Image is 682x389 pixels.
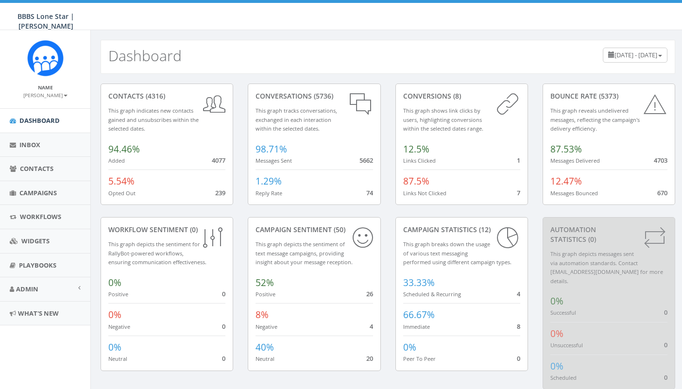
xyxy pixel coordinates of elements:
span: (12) [477,225,491,234]
span: 87.5% [403,175,429,187]
span: 66.67% [403,308,435,321]
small: This graph reveals undelivered messages, reflecting the campaign's delivery efficiency. [550,107,640,132]
small: Peer To Peer [403,355,436,362]
span: 1.29% [256,175,282,187]
small: Links Clicked [403,157,436,164]
span: 0% [108,308,121,321]
small: Name [38,84,53,91]
span: 33.33% [403,276,435,289]
span: 74 [366,188,373,197]
div: Automation Statistics [550,225,667,244]
span: 94.46% [108,143,140,155]
span: 0% [550,295,563,307]
small: Opted Out [108,189,136,197]
small: This graph shows link clicks by users, highlighting conversions within the selected dates range. [403,107,483,132]
small: Scheduled & Recurring [403,290,461,298]
small: [PERSON_NAME] [23,92,68,99]
span: 5.54% [108,175,135,187]
small: Messages Sent [256,157,292,164]
span: 5662 [359,156,373,165]
div: contacts [108,91,225,101]
span: 26 [366,289,373,298]
span: 40% [256,341,274,354]
small: Neutral [256,355,274,362]
span: 0 [222,354,225,363]
span: 8 [517,322,520,331]
small: This graph depicts the sentiment for RallyBot-powered workflows, ensuring communication effective... [108,240,206,266]
small: Scheduled [550,374,577,381]
small: Neutral [108,355,127,362]
span: 0 [222,322,225,331]
div: Bounce Rate [550,91,667,101]
span: 0% [108,276,121,289]
small: This graph indicates new contacts gained and unsubscribes within the selected dates. [108,107,199,132]
span: 8% [256,308,269,321]
span: BBBS Lone Star | [PERSON_NAME] [17,12,74,31]
small: Added [108,157,125,164]
span: 98.71% [256,143,287,155]
span: 12.47% [550,175,582,187]
small: Messages Bounced [550,189,598,197]
span: 0% [550,360,563,372]
small: Positive [256,290,275,298]
div: Campaign Statistics [403,225,520,235]
h2: Dashboard [108,48,182,64]
span: What's New [18,309,59,318]
small: Positive [108,290,128,298]
small: This graph depicts messages sent via automation standards. Contact [EMAIL_ADDRESS][DOMAIN_NAME] f... [550,250,663,285]
div: Campaign Sentiment [256,225,373,235]
span: Dashboard [19,116,60,125]
span: 20 [366,354,373,363]
span: 239 [215,188,225,197]
span: 4 [517,289,520,298]
span: 7 [517,188,520,197]
span: Widgets [21,237,50,245]
div: Workflow Sentiment [108,225,225,235]
span: 1 [517,156,520,165]
span: 0 [517,354,520,363]
small: Unsuccessful [550,341,583,349]
span: (5736) [312,91,333,101]
span: (4316) [144,91,165,101]
small: Negative [256,323,277,330]
span: Admin [16,285,38,293]
span: (8) [451,91,461,101]
span: 52% [256,276,274,289]
span: (5373) [597,91,618,101]
span: 4703 [654,156,667,165]
div: conversions [403,91,520,101]
span: 4077 [212,156,225,165]
small: Messages Delivered [550,157,600,164]
img: Rally_Corp_Icon_1.png [27,40,64,76]
span: 0 [664,308,667,317]
span: Contacts [20,164,53,173]
small: This graph breaks down the usage of various text messaging performed using different campaign types. [403,240,511,266]
span: 87.53% [550,143,582,155]
span: 0% [403,341,416,354]
span: 0 [664,340,667,349]
small: This graph tracks conversations, exchanged in each interaction within the selected dates. [256,107,337,132]
small: Reply Rate [256,189,282,197]
div: conversations [256,91,373,101]
span: 0 [664,373,667,382]
span: Campaigns [19,188,57,197]
span: (0) [188,225,198,234]
span: 670 [657,188,667,197]
span: 0% [108,341,121,354]
span: Playbooks [19,261,56,270]
span: Inbox [19,140,40,149]
small: Links Not Clicked [403,189,446,197]
span: 0 [222,289,225,298]
small: Negative [108,323,130,330]
small: Immediate [403,323,430,330]
span: [DATE] - [DATE] [614,51,657,59]
span: 12.5% [403,143,429,155]
span: (50) [332,225,345,234]
small: Successful [550,309,576,316]
small: This graph depicts the sentiment of text message campaigns, providing insight about your message ... [256,240,353,266]
span: 0% [550,327,563,340]
a: [PERSON_NAME] [23,90,68,99]
span: Workflows [20,212,61,221]
span: 4 [370,322,373,331]
span: (0) [586,235,596,244]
